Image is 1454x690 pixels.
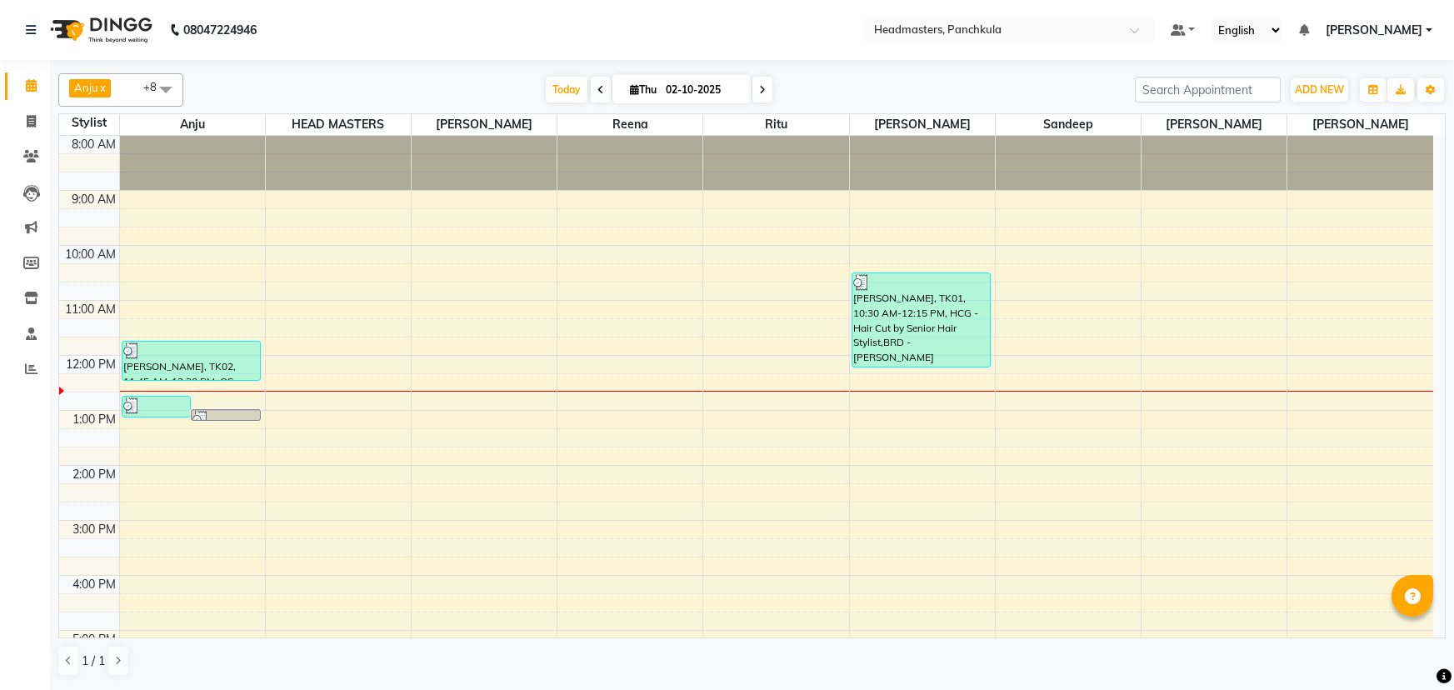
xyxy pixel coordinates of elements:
div: 1:00 PM [69,411,119,428]
span: [PERSON_NAME] [1326,22,1422,39]
div: Stylist [59,114,119,132]
span: Thu [626,83,661,96]
span: [PERSON_NAME] [1287,114,1433,135]
div: 9:00 AM [68,191,119,208]
button: ADD NEW [1291,78,1348,102]
img: logo [42,7,157,53]
span: Today [546,77,587,102]
b: 08047224946 [183,7,257,53]
div: [PERSON_NAME], TK03, 01:00 PM-01:05 PM, TH-UL - [GEOGRAPHIC_DATA] [192,410,260,420]
span: +8 [143,80,169,93]
div: 12:00 PM [62,356,119,373]
div: [PERSON_NAME], TK01, 10:30 AM-12:15 PM, HCG - Hair Cut by Senior Hair Stylist,BRD - [PERSON_NAME] [852,273,991,367]
span: Ritu [703,114,848,135]
div: 5:00 PM [69,631,119,648]
a: x [98,81,106,94]
span: 1 / 1 [82,652,105,670]
span: [PERSON_NAME] [850,114,995,135]
div: [PERSON_NAME], TK02, 11:45 AM-12:30 PM, OS - Open styling [122,342,261,380]
div: 11:00 AM [62,301,119,318]
div: 3:00 PM [69,521,119,538]
input: 2025-10-02 [661,77,744,102]
span: Sandeep [996,114,1141,135]
div: 10:00 AM [62,246,119,263]
input: Search Appointment [1135,77,1281,102]
span: Reena [557,114,702,135]
span: ADD NEW [1295,83,1344,96]
span: [PERSON_NAME] [412,114,557,135]
span: Anju [120,114,265,135]
div: [PERSON_NAME], TK03, 12:45 PM-01:10 PM, WX-UL-RC - Waxing Upper Lip - Premium,TH-EB - Eyebrows [122,397,191,417]
div: 8:00 AM [68,136,119,153]
iframe: chat widget [1384,623,1437,673]
span: HEAD MASTERS [266,114,411,135]
span: Anju [74,81,98,94]
span: [PERSON_NAME] [1142,114,1287,135]
div: 2:00 PM [69,466,119,483]
div: 4:00 PM [69,576,119,593]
